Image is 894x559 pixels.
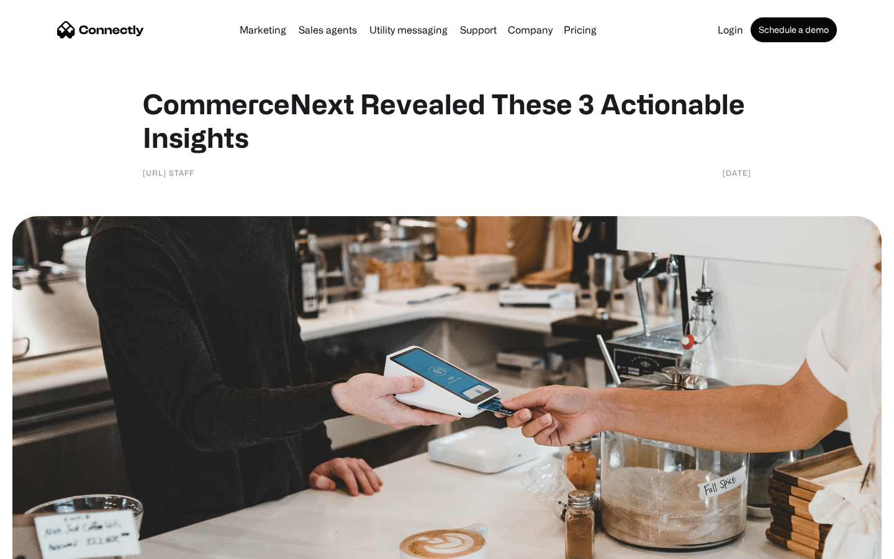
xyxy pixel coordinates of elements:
[57,20,144,39] a: home
[25,537,74,555] ul: Language list
[235,25,291,35] a: Marketing
[364,25,453,35] a: Utility messaging
[559,25,602,35] a: Pricing
[713,25,748,35] a: Login
[504,21,556,39] div: Company
[12,537,74,555] aside: Language selected: English
[455,25,502,35] a: Support
[143,87,751,154] h1: CommerceNext Revealed These 3 Actionable Insights
[294,25,362,35] a: Sales agents
[508,21,553,39] div: Company
[723,166,751,179] div: [DATE]
[751,17,837,42] a: Schedule a demo
[143,166,194,179] div: [URL] Staff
